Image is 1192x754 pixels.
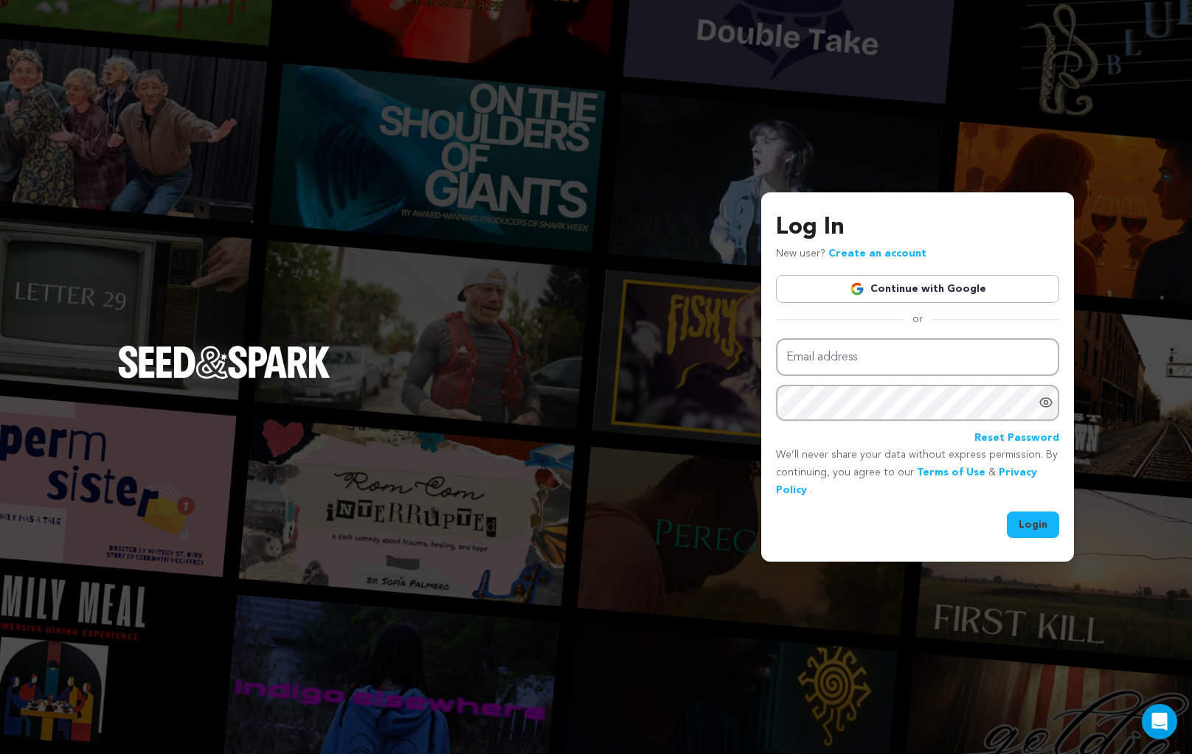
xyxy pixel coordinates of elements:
a: Reset Password [974,430,1059,447]
img: Seed&Spark Logo [118,346,330,378]
a: Show password as plain text. Warning: this will display your password on the screen. [1039,395,1053,410]
span: or [904,312,932,327]
p: New user? [776,245,926,263]
a: Terms of Use [917,467,985,478]
button: Login [1007,512,1059,538]
a: Privacy Policy [776,467,1037,495]
a: Create an account [828,248,926,259]
img: Google logo [850,282,864,296]
a: Seed&Spark Homepage [118,346,330,408]
h3: Log In [776,210,1059,245]
input: Email address [776,338,1059,376]
p: We’ll never share your data without express permission. By continuing, you agree to our & . [776,447,1059,499]
a: Continue with Google [776,275,1059,303]
div: Open Intercom Messenger [1142,704,1177,739]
